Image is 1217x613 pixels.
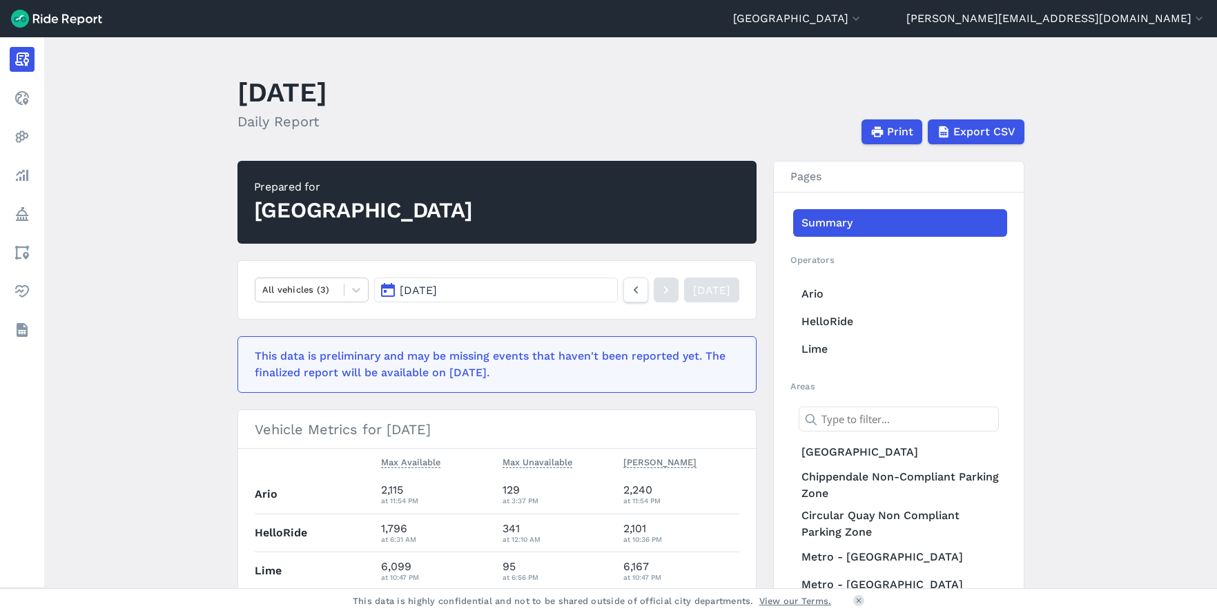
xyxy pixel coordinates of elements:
div: at 6:56 PM [503,571,613,583]
a: Health [10,279,35,304]
span: Export CSV [953,124,1015,140]
a: Ario [793,280,1007,308]
a: View our Terms. [759,594,832,607]
a: Datasets [10,318,35,342]
h1: [DATE] [237,73,327,111]
button: Max Available [381,454,440,471]
a: [GEOGRAPHIC_DATA] [793,438,1007,466]
div: 341 [503,520,613,545]
input: Type to filter... [799,407,999,431]
div: 129 [503,482,613,507]
span: Max Available [381,454,440,468]
span: [DATE] [400,284,437,297]
button: [PERSON_NAME] [623,454,697,471]
a: Realtime [10,86,35,110]
h3: Vehicle Metrics for [DATE] [238,410,756,449]
a: Areas [10,240,35,265]
h3: Pages [774,162,1024,193]
a: Summary [793,209,1007,237]
a: [DATE] [684,278,739,302]
a: Metro - [GEOGRAPHIC_DATA] [793,571,1007,599]
div: 2,101 [623,520,739,545]
span: [PERSON_NAME] [623,454,697,468]
span: Print [887,124,913,140]
div: This data is preliminary and may be missing events that haven't been reported yet. The finalized ... [255,348,731,381]
div: at 3:37 PM [503,494,613,507]
a: Lime [793,335,1007,363]
a: Analyze [10,163,35,188]
a: Heatmaps [10,124,35,149]
a: Policy [10,202,35,226]
div: 6,167 [623,558,739,583]
button: [PERSON_NAME][EMAIL_ADDRESS][DOMAIN_NAME] [906,10,1206,27]
div: at 10:47 PM [381,571,491,583]
div: at 11:54 PM [381,494,491,507]
a: Report [10,47,35,72]
div: 2,115 [381,482,491,507]
a: Metro - [GEOGRAPHIC_DATA] [793,543,1007,571]
a: HelloRide [793,308,1007,335]
th: Lime [255,552,376,590]
div: at 10:36 PM [623,533,739,545]
button: Max Unavailable [503,454,572,471]
div: at 12:10 AM [503,533,613,545]
h2: Areas [790,380,1007,393]
div: Prepared for [254,179,473,195]
div: at 10:47 PM [623,571,739,583]
button: Print [861,119,922,144]
div: 95 [503,558,613,583]
div: [GEOGRAPHIC_DATA] [254,195,473,226]
a: Chippendale Non-Compliant Parking Zone [793,466,1007,505]
div: at 6:31 AM [381,533,491,545]
button: [GEOGRAPHIC_DATA] [733,10,863,27]
th: Ario [255,476,376,514]
h2: Operators [790,253,1007,266]
div: 1,796 [381,520,491,545]
a: Circular Quay Non Compliant Parking Zone [793,505,1007,543]
h2: Daily Report [237,111,327,132]
img: Ride Report [11,10,102,28]
span: Max Unavailable [503,454,572,468]
button: [DATE] [374,278,617,302]
div: 2,240 [623,482,739,507]
button: Export CSV [928,119,1024,144]
div: 6,099 [381,558,491,583]
div: at 11:54 PM [623,494,739,507]
th: HelloRide [255,514,376,552]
